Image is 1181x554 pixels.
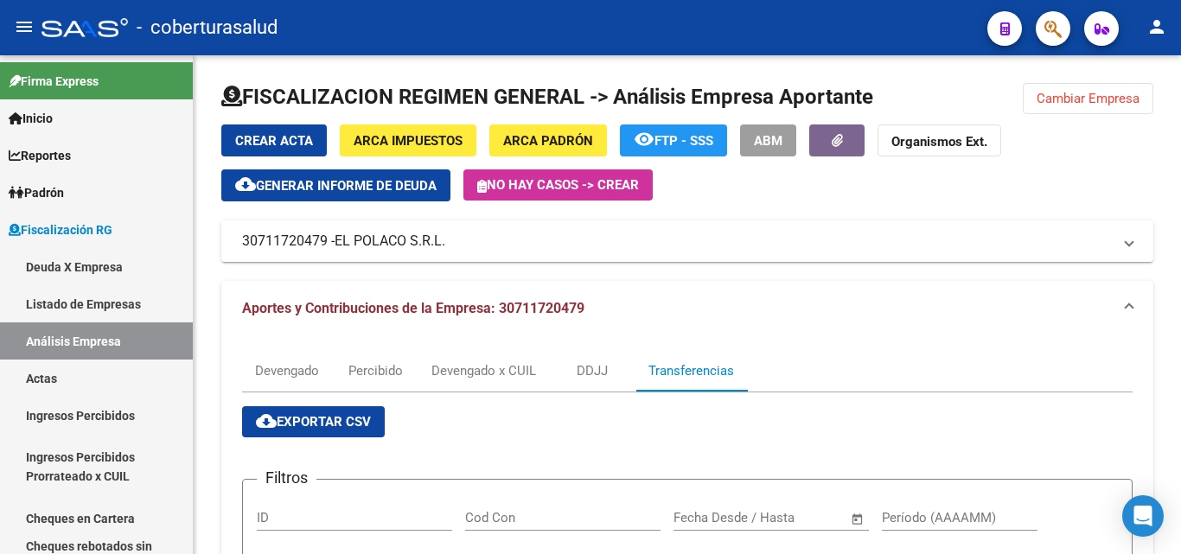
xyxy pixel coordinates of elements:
span: Inicio [9,109,53,128]
div: Open Intercom Messenger [1122,495,1164,537]
span: Cambiar Empresa [1037,91,1140,106]
input: Fecha inicio [673,510,744,525]
button: Generar informe de deuda [221,169,450,201]
mat-expansion-panel-header: Aportes y Contribuciones de la Empresa: 30711720479 [221,281,1153,336]
div: Transferencias [648,361,734,380]
button: FTP - SSS [620,124,727,156]
div: Devengado [255,361,319,380]
mat-icon: cloud_download [256,411,277,431]
span: Exportar CSV [256,414,371,430]
span: ARCA Impuestos [354,133,463,149]
div: DDJJ [577,361,608,380]
span: Crear Acta [235,133,313,149]
button: Crear Acta [221,124,327,156]
mat-expansion-panel-header: 30711720479 -EL POLACO S.R.L. [221,220,1153,262]
span: Firma Express [9,72,99,91]
div: Percibido [348,361,403,380]
button: Exportar CSV [242,406,385,437]
h1: FISCALIZACION REGIMEN GENERAL -> Análisis Empresa Aportante [221,83,873,111]
mat-icon: menu [14,16,35,37]
button: Organismos Ext. [878,124,1001,156]
span: ABM [754,133,782,149]
span: No hay casos -> Crear [477,177,639,193]
span: Padrón [9,183,64,202]
input: Fecha fin [759,510,843,525]
strong: Organismos Ext. [891,134,987,150]
span: EL POLACO S.R.L. [335,232,445,251]
span: Fiscalización RG [9,220,112,239]
mat-icon: cloud_download [235,174,256,194]
span: ARCA Padrón [503,133,593,149]
button: Open calendar [848,509,868,529]
span: Aportes y Contribuciones de la Empresa: 30711720479 [242,300,584,316]
span: - coberturasalud [137,9,278,47]
span: FTP - SSS [654,133,713,149]
div: Devengado x CUIL [431,361,536,380]
button: Cambiar Empresa [1023,83,1153,114]
span: Generar informe de deuda [256,178,437,194]
mat-panel-title: 30711720479 - [242,232,1112,251]
button: No hay casos -> Crear [463,169,653,201]
mat-icon: remove_red_eye [634,129,654,150]
mat-icon: person [1146,16,1167,37]
span: Reportes [9,146,71,165]
button: ARCA Padrón [489,124,607,156]
button: ARCA Impuestos [340,124,476,156]
h3: Filtros [257,466,316,490]
button: ABM [740,124,796,156]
